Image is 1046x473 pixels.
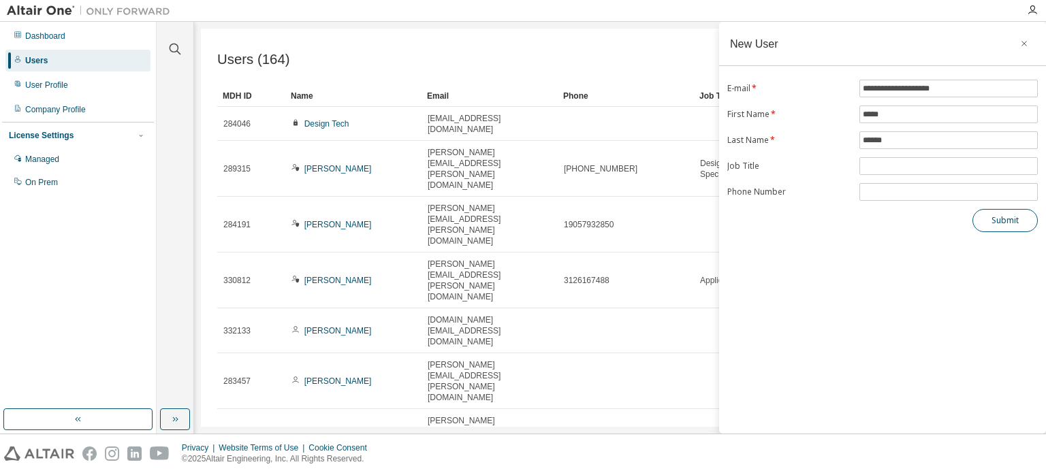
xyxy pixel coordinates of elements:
[564,275,609,286] span: 3126167488
[223,118,251,129] span: 284046
[223,376,251,387] span: 283457
[727,109,851,120] label: First Name
[223,85,280,107] div: MDH ID
[428,113,552,135] span: [EMAIL_ADDRESS][DOMAIN_NAME]
[428,314,552,347] span: [DOMAIN_NAME][EMAIL_ADDRESS][DOMAIN_NAME]
[727,135,851,146] label: Last Name
[428,259,552,302] span: [PERSON_NAME][EMAIL_ADDRESS][PERSON_NAME][DOMAIN_NAME]
[428,147,552,191] span: [PERSON_NAME][EMAIL_ADDRESS][PERSON_NAME][DOMAIN_NAME]
[304,119,349,129] a: Design Tech
[700,275,777,286] span: Application Specialist
[25,80,68,91] div: User Profile
[182,442,219,453] div: Privacy
[223,219,251,230] span: 284191
[699,85,825,107] div: Job Title
[428,359,552,403] span: [PERSON_NAME][EMAIL_ADDRESS][PERSON_NAME][DOMAIN_NAME]
[727,186,851,197] label: Phone Number
[9,130,74,141] div: License Settings
[304,164,372,174] a: [PERSON_NAME]
[25,154,59,165] div: Managed
[7,4,177,18] img: Altair One
[127,446,142,461] img: linkedin.svg
[25,104,86,115] div: Company Profile
[304,376,372,386] a: [PERSON_NAME]
[563,85,688,107] div: Phone
[25,177,58,188] div: On Prem
[427,85,552,107] div: Email
[82,446,97,461] img: facebook.svg
[4,446,74,461] img: altair_logo.svg
[25,31,65,42] div: Dashboard
[308,442,375,453] div: Cookie Consent
[217,52,290,67] span: Users (164)
[223,275,251,286] span: 330812
[223,163,251,174] span: 289315
[291,85,416,107] div: Name
[428,415,552,459] span: [PERSON_NAME][EMAIL_ADDRESS][PERSON_NAME][DOMAIN_NAME]
[105,446,119,461] img: instagram.svg
[727,161,851,172] label: Job Title
[304,276,372,285] a: [PERSON_NAME]
[150,446,170,461] img: youtube.svg
[700,158,824,180] span: Design Technology Support Specialist
[25,55,48,66] div: Users
[304,326,372,336] a: [PERSON_NAME]
[182,453,375,465] p: © 2025 Altair Engineering, Inc. All Rights Reserved.
[730,38,778,49] div: New User
[304,220,372,229] a: [PERSON_NAME]
[564,219,614,230] span: 19057932850
[972,209,1038,232] button: Submit
[428,203,552,246] span: [PERSON_NAME][EMAIL_ADDRESS][PERSON_NAME][DOMAIN_NAME]
[219,442,308,453] div: Website Terms of Use
[564,163,637,174] span: [PHONE_NUMBER]
[727,83,851,94] label: E-mail
[223,325,251,336] span: 332133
